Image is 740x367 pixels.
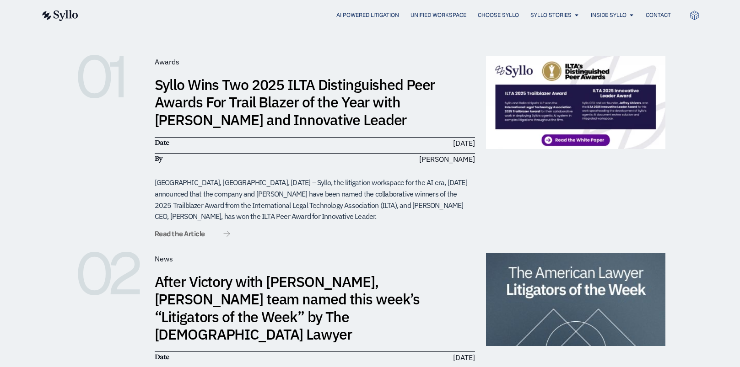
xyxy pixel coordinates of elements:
[155,75,435,129] a: Syllo Wins Two 2025 ILTA Distinguished Peer Awards For Trail Blazer of the Year with [PERSON_NAME...
[453,138,475,148] time: [DATE]
[155,230,230,239] a: Read the Article
[97,11,671,20] div: Menu Toggle
[155,57,179,66] span: Awards
[41,10,78,21] img: syllo
[591,11,627,19] a: Inside Syllo
[155,138,310,148] h6: Date
[646,11,671,19] a: Contact
[155,254,173,263] span: News
[478,11,519,19] a: Choose Syllo
[75,253,144,294] h6: 02
[155,177,475,222] div: [GEOGRAPHIC_DATA], [GEOGRAPHIC_DATA], [DATE] – Syllo, the litigation workspace for the AI era, [D...
[75,56,144,97] h6: 01
[336,11,399,19] a: AI Powered Litigation
[155,154,310,164] h6: By
[155,272,420,344] a: After Victory with [PERSON_NAME], [PERSON_NAME] team named this week’s “Litigators of the Week” b...
[486,56,665,149] img: White-Paper-Preview-V2-1
[453,353,475,362] time: [DATE]
[530,11,572,19] a: Syllo Stories
[486,253,665,346] img: litOfTheWeek
[155,230,205,237] span: Read the Article
[155,352,310,362] h6: Date
[411,11,466,19] a: Unified Workspace
[97,11,671,20] nav: Menu
[419,154,475,165] span: [PERSON_NAME]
